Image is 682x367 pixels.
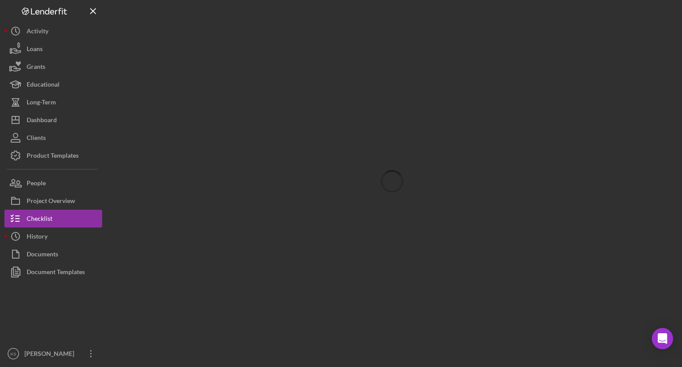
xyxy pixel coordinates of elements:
button: Loans [4,40,102,58]
button: Activity [4,22,102,40]
div: Documents [27,245,58,265]
div: Document Templates [27,263,85,283]
text: KS [11,351,16,356]
button: Grants [4,58,102,76]
button: History [4,227,102,245]
div: Educational [27,76,59,96]
div: Clients [27,129,46,149]
div: Dashboard [27,111,57,131]
button: Project Overview [4,192,102,210]
button: Product Templates [4,147,102,164]
div: Product Templates [27,147,79,167]
button: Educational [4,76,102,93]
button: KS[PERSON_NAME] [4,345,102,363]
button: Clients [4,129,102,147]
button: Documents [4,245,102,263]
button: Checklist [4,210,102,227]
button: Long-Term [4,93,102,111]
button: Document Templates [4,263,102,281]
div: Loans [27,40,43,60]
div: Checklist [27,210,52,230]
div: Activity [27,22,48,42]
div: History [27,227,48,247]
div: [PERSON_NAME] [22,345,80,365]
div: People [27,174,46,194]
div: Long-Term [27,93,56,113]
div: Project Overview [27,192,75,212]
button: People [4,174,102,192]
div: Grants [27,58,45,78]
div: Open Intercom Messenger [652,328,673,349]
button: Dashboard [4,111,102,129]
